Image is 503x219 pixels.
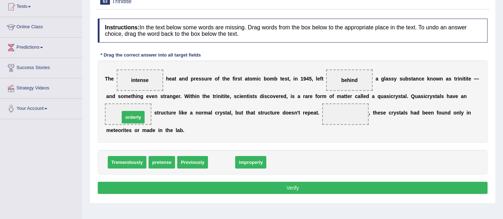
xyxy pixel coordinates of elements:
[279,93,280,99] b: r
[350,93,352,99] b: r
[344,93,346,99] b: t
[146,93,149,99] b: e
[149,93,152,99] b: v
[408,76,411,82] b: s
[293,76,295,82] b: i
[308,93,310,99] b: r
[401,110,403,116] b: a
[218,93,221,99] b: n
[374,110,378,116] b: h
[430,76,433,82] b: n
[326,69,373,91] span: Drop target
[464,76,465,82] b: t
[248,110,251,116] b: h
[124,93,128,99] b: m
[204,76,207,82] b: u
[202,110,203,116] b: r
[173,93,176,99] b: g
[121,93,124,99] b: o
[159,110,160,116] b: r
[216,93,218,99] b: i
[227,93,230,99] b: e
[437,93,440,99] b: a
[270,110,272,116] b: t
[128,93,131,99] b: e
[427,76,430,82] b: k
[306,76,309,82] b: 4
[105,24,140,30] b: Instructions:
[289,76,291,82] b: ,
[192,93,195,99] b: h
[274,76,277,82] b: b
[456,76,458,82] b: r
[245,76,248,82] b: a
[373,110,375,116] b: t
[401,93,403,99] b: t
[176,93,179,99] b: e
[292,93,295,99] b: s
[260,93,263,99] b: d
[191,76,194,82] b: p
[311,110,314,116] b: e
[252,76,257,82] b: m
[234,93,237,99] b: s
[422,76,425,82] b: e
[449,76,451,82] b: s
[376,76,378,82] b: a
[152,93,155,99] b: e
[400,76,402,82] b: s
[309,76,312,82] b: 5
[182,76,185,82] b: n
[366,93,369,99] b: d
[347,93,350,99] b: e
[405,110,408,116] b: s
[450,93,453,99] b: a
[140,93,144,99] b: g
[415,93,418,99] b: u
[317,76,320,82] b: e
[249,76,252,82] b: o
[303,93,305,99] b: r
[303,110,305,116] b: r
[157,110,159,116] b: t
[270,93,273,99] b: o
[253,110,255,116] b: t
[301,76,304,82] b: 1
[462,76,464,82] b: i
[242,110,243,116] b: t
[195,93,197,99] b: i
[440,93,441,99] b: l
[207,76,209,82] b: r
[118,93,121,99] b: s
[435,93,437,99] b: t
[98,19,488,43] h4: In the text below some words are missing. Drag words from the box below to the appropriate place ...
[468,76,471,82] b: e
[222,76,224,82] b: t
[464,93,467,99] b: n
[384,76,386,82] b: l
[399,110,401,116] b: t
[389,110,392,116] b: c
[383,110,386,116] b: e
[240,93,241,99] b: i
[218,76,219,82] b: f
[474,76,479,82] b: —
[247,93,248,99] b: t
[238,110,242,116] b: u
[264,93,267,99] b: s
[358,93,361,99] b: a
[180,93,182,99] b: .
[299,110,300,116] b: t
[0,78,82,96] a: Strategy Videos
[305,93,308,99] b: a
[267,110,270,116] b: c
[105,76,108,82] b: T
[305,110,308,116] b: e
[185,76,188,82] b: d
[199,76,202,82] b: s
[215,76,218,82] b: o
[253,93,255,99] b: t
[393,110,396,116] b: y
[267,76,270,82] b: o
[341,77,358,83] span: behind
